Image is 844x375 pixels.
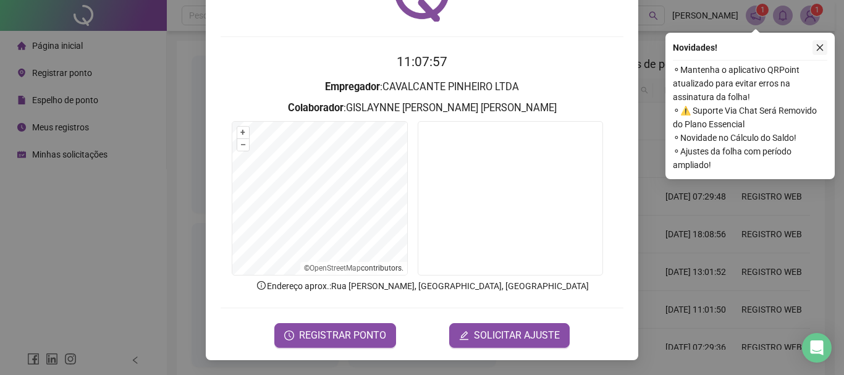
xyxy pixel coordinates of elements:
span: REGISTRAR PONTO [299,328,386,343]
span: SOLICITAR AJUSTE [474,328,560,343]
span: clock-circle [284,331,294,340]
button: editSOLICITAR AJUSTE [449,323,570,348]
time: 11:07:57 [397,54,447,69]
strong: Colaborador [288,102,344,114]
h3: : GISLAYNNE [PERSON_NAME] [PERSON_NAME] [221,100,623,116]
span: Novidades ! [673,41,717,54]
div: Open Intercom Messenger [802,333,832,363]
button: – [237,139,249,151]
strong: Empregador [325,81,380,93]
span: ⚬ ⚠️ Suporte Via Chat Será Removido do Plano Essencial [673,104,827,131]
button: REGISTRAR PONTO [274,323,396,348]
a: OpenStreetMap [310,264,361,272]
h3: : CAVALCANTE PINHEIRO LTDA [221,79,623,95]
span: close [816,43,824,52]
span: edit [459,331,469,340]
span: ⚬ Mantenha o aplicativo QRPoint atualizado para evitar erros na assinatura da folha! [673,63,827,104]
li: © contributors. [304,264,403,272]
p: Endereço aprox. : Rua [PERSON_NAME], [GEOGRAPHIC_DATA], [GEOGRAPHIC_DATA] [221,279,623,293]
span: ⚬ Ajustes da folha com período ampliado! [673,145,827,172]
span: ⚬ Novidade no Cálculo do Saldo! [673,131,827,145]
button: + [237,127,249,138]
span: info-circle [256,280,267,291]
